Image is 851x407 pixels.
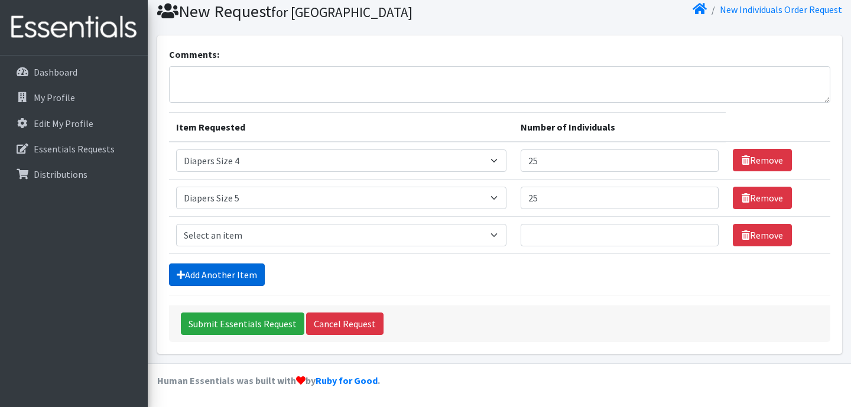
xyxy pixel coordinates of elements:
a: Remove [733,224,792,246]
input: Submit Essentials Request [181,312,304,335]
h1: New Request [157,1,495,22]
a: Edit My Profile [5,112,143,135]
th: Item Requested [169,112,514,142]
img: HumanEssentials [5,8,143,47]
a: Ruby for Good [316,375,378,386]
p: Distributions [34,168,87,180]
p: Dashboard [34,66,77,78]
a: Distributions [5,162,143,186]
a: Remove [733,149,792,171]
a: Dashboard [5,60,143,84]
th: Number of Individuals [514,112,725,142]
p: Essentials Requests [34,143,115,155]
p: My Profile [34,92,75,103]
a: Essentials Requests [5,137,143,161]
a: Cancel Request [306,312,384,335]
a: New Individuals Order Request [720,4,842,15]
p: Edit My Profile [34,118,93,129]
a: My Profile [5,86,143,109]
a: Remove [733,187,792,209]
strong: Human Essentials was built with by . [157,375,380,386]
label: Comments: [169,47,219,61]
a: Add Another Item [169,263,265,286]
small: for [GEOGRAPHIC_DATA] [271,4,412,21]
